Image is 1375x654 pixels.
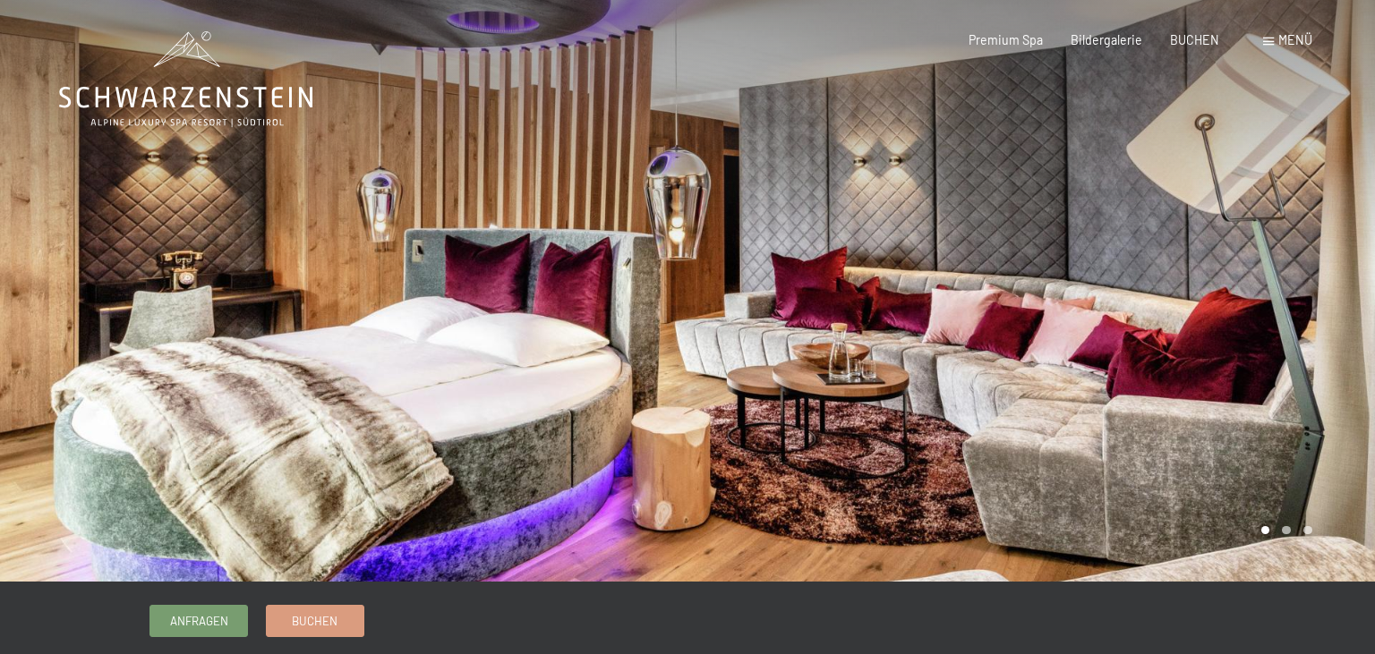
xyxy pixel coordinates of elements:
a: BUCHEN [1170,32,1219,47]
span: Menü [1278,32,1312,47]
span: Anfragen [170,613,228,629]
a: Anfragen [150,606,247,635]
a: Buchen [267,606,363,635]
span: Buchen [292,613,337,629]
a: Premium Spa [969,32,1043,47]
a: Bildergalerie [1071,32,1142,47]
